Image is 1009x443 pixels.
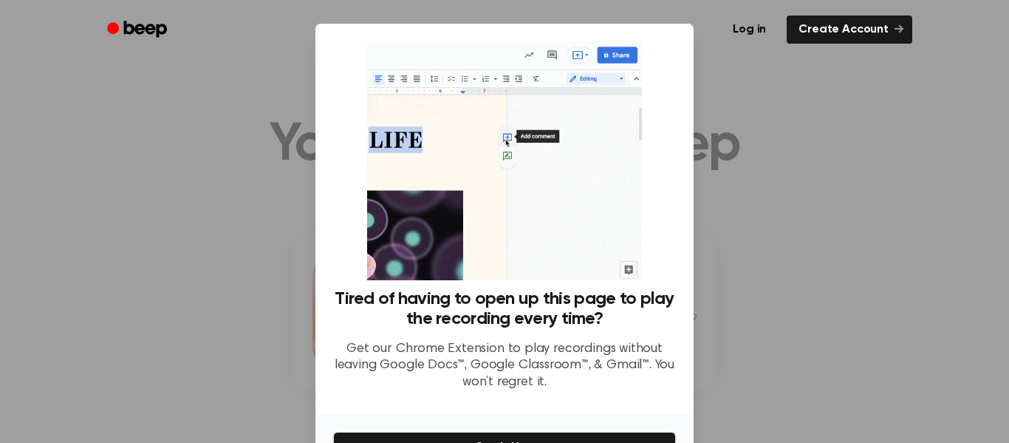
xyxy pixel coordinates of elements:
a: Beep [97,16,180,44]
a: Log in [721,16,778,44]
p: Get our Chrome Extension to play recordings without leaving Google Docs™, Google Classroom™, & Gm... [333,341,676,391]
h3: Tired of having to open up this page to play the recording every time? [333,289,676,329]
img: Beep extension in action [367,41,641,280]
a: Create Account [787,16,912,44]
